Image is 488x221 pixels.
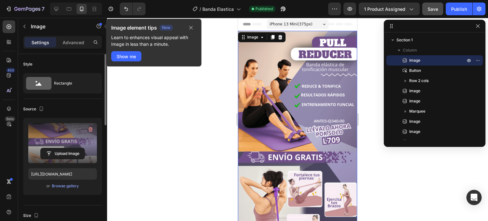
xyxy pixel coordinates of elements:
[23,61,32,67] div: Style
[409,98,420,104] span: Image
[31,23,85,30] p: Image
[428,6,438,12] span: Save
[52,183,79,189] div: Browse gallery
[120,3,146,15] div: Undo/Redo
[238,18,357,221] iframe: Design area
[63,39,84,46] p: Advanced
[409,78,429,84] span: Row 2 cols
[409,67,421,74] span: Button
[54,76,93,91] div: Rectangle
[403,47,417,53] span: Column
[200,6,201,12] span: /
[409,108,425,114] span: Marquee
[364,6,405,12] span: 1 product assigned
[3,3,47,15] button: 7
[466,190,482,205] div: Open Intercom Messenger
[255,6,273,12] span: Published
[46,182,50,190] span: or
[409,88,420,94] span: Image
[6,68,15,73] div: 450
[202,6,234,12] span: Banda Elastica
[23,105,45,114] div: Source
[51,183,79,189] button: Browse gallery
[23,211,40,220] div: Size
[42,5,44,13] p: 7
[422,3,443,15] button: Save
[31,39,49,46] p: Settings
[5,116,15,121] div: Beta
[409,139,420,145] span: Image
[28,168,97,180] input: https://example.com/image.jpg
[451,6,467,12] div: Publish
[396,37,413,43] span: Section 1
[409,57,420,64] span: Image
[409,118,420,125] span: Image
[446,3,472,15] button: Publish
[40,148,85,159] button: Upload Image
[409,128,420,135] span: Image
[359,3,420,15] button: 1 product assigned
